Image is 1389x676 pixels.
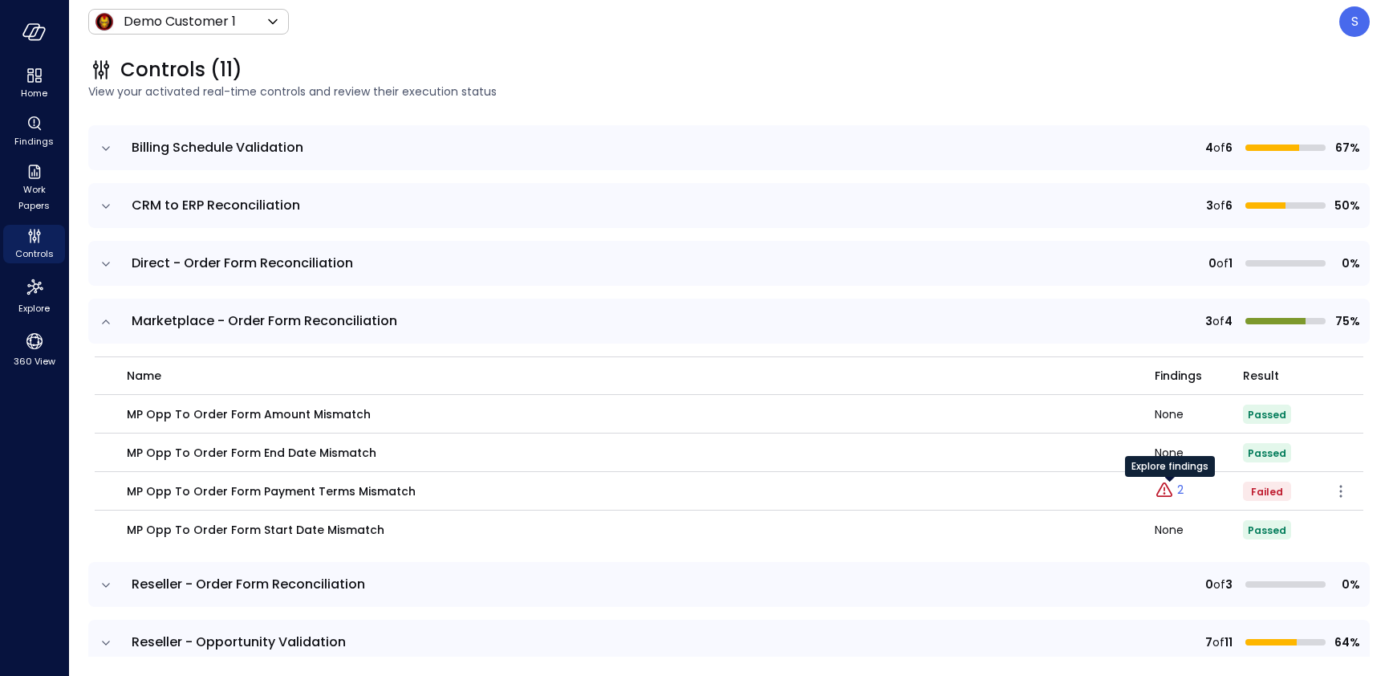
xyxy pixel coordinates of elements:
[132,633,346,651] span: Reseller - Opportunity Validation
[98,314,114,330] button: expand row
[3,112,65,151] div: Findings
[124,12,236,31] p: Demo Customer 1
[1332,633,1360,651] span: 64%
[3,64,65,103] div: Home
[1155,367,1202,385] span: Findings
[98,635,114,651] button: expand row
[1332,197,1360,214] span: 50%
[127,405,371,423] p: MP Opp To Order Form Amount Mismatch
[1243,367,1279,385] span: Result
[1205,139,1213,157] span: 4
[1213,197,1225,214] span: of
[1155,409,1243,420] div: None
[1205,312,1212,330] span: 3
[98,256,114,272] button: expand row
[1205,576,1213,593] span: 0
[3,328,65,371] div: 360 View
[3,225,65,263] div: Controls
[1229,255,1233,272] span: 1
[1216,255,1229,272] span: of
[1225,139,1233,157] span: 6
[132,575,365,593] span: Reseller - Order Form Reconciliation
[132,254,353,272] span: Direct - Order Form Reconciliation
[1248,408,1286,421] span: Passed
[127,367,161,385] span: name
[1225,576,1233,593] span: 3
[1177,482,1184,499] p: 2
[1332,255,1360,272] span: 0%
[18,300,50,316] span: Explore
[120,57,242,83] span: Controls (11)
[1339,6,1370,37] div: Steve Sovik
[1208,255,1216,272] span: 0
[1213,576,1225,593] span: of
[1212,633,1225,651] span: of
[1225,197,1233,214] span: 6
[1248,446,1286,460] span: Passed
[1125,456,1215,477] div: Explore findings
[88,83,1370,100] span: View your activated real-time controls and review their execution status
[98,140,114,157] button: expand row
[1206,197,1213,214] span: 3
[127,521,384,539] p: MP Opp To Order Form Start Date Mismatch
[1332,312,1360,330] span: 75%
[1248,523,1286,537] span: Passed
[98,577,114,593] button: expand row
[132,196,300,214] span: CRM to ERP Reconciliation
[1251,485,1283,499] span: Failed
[1225,633,1233,651] span: 11
[1205,633,1212,651] span: 7
[1155,447,1243,458] div: None
[15,246,54,262] span: Controls
[127,483,416,500] p: MP Opp To Order Form Payment Terms Mismatch
[95,12,114,31] img: Icon
[21,85,47,101] span: Home
[1212,312,1225,330] span: of
[1155,524,1243,536] div: None
[1213,139,1225,157] span: of
[1155,488,1184,504] a: Explore findings
[132,138,303,157] span: Billing Schedule Validation
[1332,139,1360,157] span: 67%
[1332,576,1360,593] span: 0%
[127,444,376,462] p: MP Opp To Order Form End Date Mismatch
[3,273,65,318] div: Explore
[10,181,59,214] span: Work Papers
[132,312,397,330] span: Marketplace - Order Form Reconciliation
[98,198,114,214] button: expand row
[1351,12,1359,31] p: S
[1225,312,1233,330] span: 4
[14,353,55,369] span: 360 View
[14,133,54,149] span: Findings
[3,161,65,215] div: Work Papers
